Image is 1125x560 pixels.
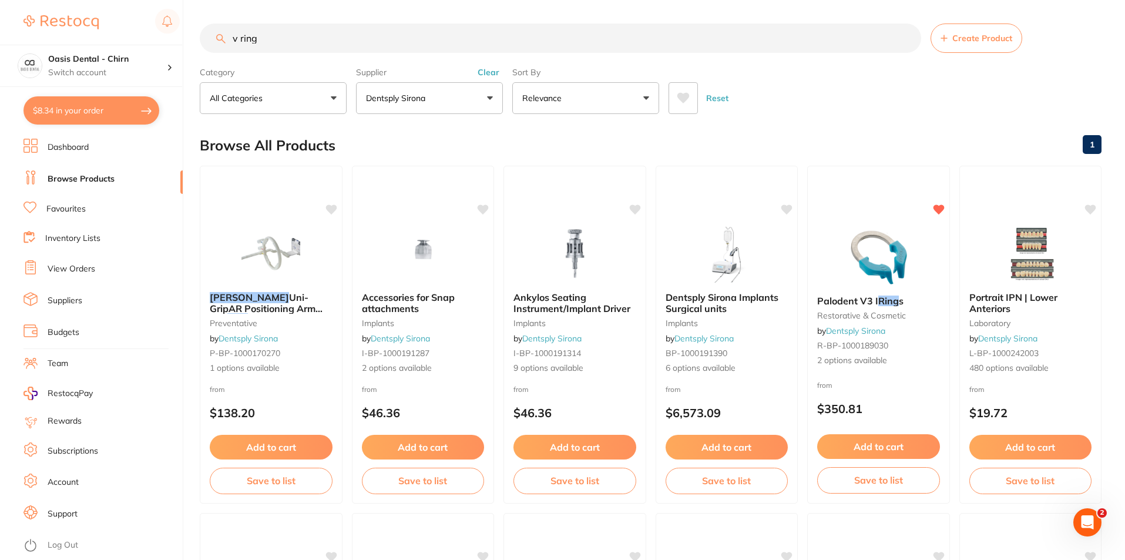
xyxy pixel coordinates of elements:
span: 2 options available [362,363,485,374]
small: implants [513,318,636,328]
span: 6 options available [666,363,788,374]
button: Save to list [817,467,940,493]
span: R-BP-1000189030 [817,340,888,351]
button: Add to cart [362,435,485,460]
a: Dentsply Sirona [674,333,734,344]
span: from [513,385,529,394]
small: preventative [210,318,333,328]
a: Inventory Lists [45,233,100,244]
span: by [210,333,278,344]
img: Accessories for Snap attachments [385,224,461,283]
img: Restocq Logo [23,15,99,29]
span: Uni-GripAR Positioning Arm and [210,291,323,325]
span: 1 options available [210,363,333,374]
p: $19.72 [969,406,1092,420]
b: Portrait IPN | Lower Anteriors [969,292,1092,314]
span: by [362,333,430,344]
a: Dashboard [48,142,89,153]
img: Rinn Uni-GripAR Positioning Arm and Ring [233,224,309,283]
button: Save to list [210,468,333,494]
span: Create Product [952,33,1012,43]
span: from [362,385,377,394]
a: Browse Products [48,173,115,185]
button: Save to list [969,468,1092,494]
a: Rewards [48,415,82,427]
span: by [817,326,885,336]
span: Portrait IPN | Lower Anteriors [969,291,1057,314]
span: from [817,381,832,390]
a: Subscriptions [48,445,98,457]
button: Reset [703,82,732,114]
span: s [899,295,904,307]
a: RestocqPay [23,387,93,400]
p: $6,573.09 [666,406,788,420]
label: Category [200,67,347,78]
small: implants [362,318,485,328]
img: Palodent V3 I Rings [840,227,916,286]
label: Supplier [356,67,503,78]
span: RestocqPay [48,388,93,400]
iframe: Intercom live chat [1073,508,1102,536]
span: I-BP-1000191314 [513,348,581,358]
em: [PERSON_NAME] [210,291,289,303]
em: Ring [227,313,248,325]
a: Account [48,477,79,488]
p: $138.20 [210,406,333,420]
button: Add to cart [666,435,788,460]
img: Dentsply Sirona Implants Surgical units [689,224,765,283]
p: All Categories [210,92,267,104]
button: Save to list [666,468,788,494]
b: Ankylos Seating Instrument/Implant Driver [513,292,636,314]
span: from [210,385,225,394]
img: Portrait IPN | Lower Anteriors [992,224,1069,283]
b: Accessories for Snap attachments [362,292,485,314]
a: Log Out [48,539,78,551]
label: Sort By [512,67,659,78]
b: Palodent V3 I Rings [817,296,940,306]
a: Dentsply Sirona [219,333,278,344]
a: Dentsply Sirona [978,333,1037,344]
button: Add to cart [969,435,1092,460]
button: Log Out [23,536,179,555]
a: Dentsply Sirona [371,333,430,344]
span: by [969,333,1037,344]
button: Add to cart [513,435,636,460]
small: restorative & cosmetic [817,311,940,320]
img: Ankylos Seating Instrument/Implant Driver [536,224,613,283]
button: Dentsply Sirona [356,82,503,114]
input: Search Products [200,24,921,53]
span: 2 [1097,508,1107,518]
span: from [969,385,985,394]
h4: Oasis Dental - Chirn [48,53,167,65]
img: Oasis Dental - Chirn [18,54,42,78]
em: Ring [878,295,899,307]
a: Team [48,358,68,370]
img: RestocqPay [23,387,38,400]
button: All Categories [200,82,347,114]
a: 1 [1083,133,1102,156]
span: 9 options available [513,363,636,374]
a: Favourites [46,203,86,215]
a: Dentsply Sirona [826,326,885,336]
button: Clear [474,67,503,78]
span: P-BP-1000170270 [210,348,280,358]
button: Add to cart [210,435,333,460]
a: View Orders [48,263,95,275]
button: Add to cart [817,434,940,459]
button: Save to list [513,468,636,494]
span: I-BP-1000191287 [362,348,429,358]
button: Relevance [512,82,659,114]
a: Restocq Logo [23,9,99,36]
span: Ankylos Seating Instrument/Implant Driver [513,291,630,314]
small: laboratory [969,318,1092,328]
span: Palodent V3 I [817,295,878,307]
button: Save to list [362,468,485,494]
a: Dentsply Sirona [522,333,582,344]
p: Dentsply Sirona [366,92,430,104]
b: Rinn Uni-GripAR Positioning Arm and Ring [210,292,333,314]
a: Budgets [48,327,79,338]
p: Relevance [522,92,566,104]
span: 480 options available [969,363,1092,374]
span: from [666,385,681,394]
button: Create Product [931,24,1022,53]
